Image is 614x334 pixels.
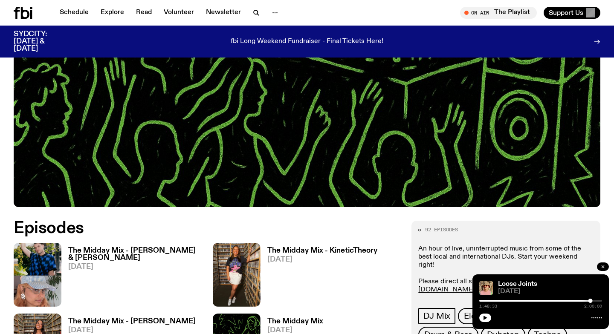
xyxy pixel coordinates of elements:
span: [DATE] [267,327,323,334]
span: DJ Mix [423,311,450,321]
span: [DATE] [498,288,602,295]
a: DJ Mix [418,308,455,324]
h3: SYDCITY: [DATE] & [DATE] [14,31,68,52]
a: Volunteer [159,7,199,19]
button: On AirThe Playlist [460,7,537,19]
span: 2:00:00 [584,304,602,308]
h3: The Midday Mix - KineticTheory [267,247,377,254]
a: Read [131,7,157,19]
span: [DATE] [68,327,196,334]
h2: Episodes [14,221,401,236]
button: Support Us [544,7,600,19]
span: 92 episodes [425,227,458,232]
h3: The Midday Mix - [PERSON_NAME] & [PERSON_NAME] [68,247,203,262]
span: [DATE] [68,263,203,271]
a: Newsletter [201,7,246,19]
span: Electronic [464,311,502,321]
h3: The Midday Mix - [PERSON_NAME] [68,318,196,325]
a: Loose Joints [498,281,537,288]
img: Tyson stands in front of a paperbark tree wearing orange sunglasses, a suede bucket hat and a pin... [479,281,493,295]
span: 1:48:33 [479,304,497,308]
a: Schedule [55,7,94,19]
a: [EMAIL_ADDRESS][DOMAIN_NAME] [418,278,578,293]
a: The Midday Mix - KineticTheory[DATE] [261,247,377,306]
h3: The Midday Mix [267,318,323,325]
a: Electronic [458,308,508,324]
span: [DATE] [267,256,377,263]
a: Explore [96,7,129,19]
span: Support Us [549,9,583,17]
p: fbi Long Weekend Fundraiser - Final Tickets Here! [231,38,383,46]
a: The Midday Mix - [PERSON_NAME] & [PERSON_NAME][DATE] [61,247,203,306]
p: An hour of live, uninterrupted music from some of the best local and international DJs. Start you... [418,245,594,294]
